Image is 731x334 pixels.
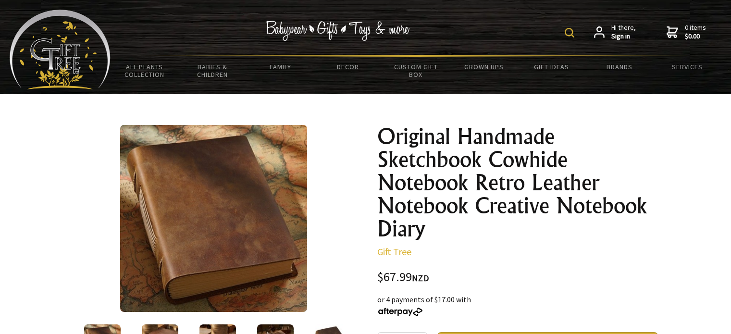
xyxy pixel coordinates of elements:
img: Afterpay [377,308,423,316]
img: Babyware - Gifts - Toys and more... [10,10,111,89]
a: Babies & Children [178,57,246,85]
a: Brands [586,57,654,77]
a: Custom Gift Box [382,57,450,85]
a: Decor [314,57,382,77]
span: Hi there, [611,24,636,40]
h1: Original Handmade Sketchbook Cowhide Notebook Retro Leather Notebook Creative Notebook Diary [377,125,658,240]
div: or 4 payments of $17.00 with [377,294,658,317]
a: Gift Tree [377,246,411,258]
a: 0 items$0.00 [667,24,706,40]
a: All Plants Collection [111,57,178,85]
span: NZD [412,272,429,284]
a: Services [654,57,721,77]
span: 0 items [685,23,706,40]
img: product search [565,28,574,37]
strong: $0.00 [685,32,706,41]
img: Original Handmade Sketchbook Cowhide Notebook Retro Leather Notebook Creative Notebook Diary [120,125,307,312]
a: Gift Ideas [518,57,585,77]
a: Family [246,57,314,77]
strong: Sign in [611,32,636,41]
a: Grown Ups [450,57,518,77]
img: Babywear - Gifts - Toys & more [266,21,410,41]
div: $67.99 [377,271,658,284]
a: Hi there,Sign in [594,24,636,40]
